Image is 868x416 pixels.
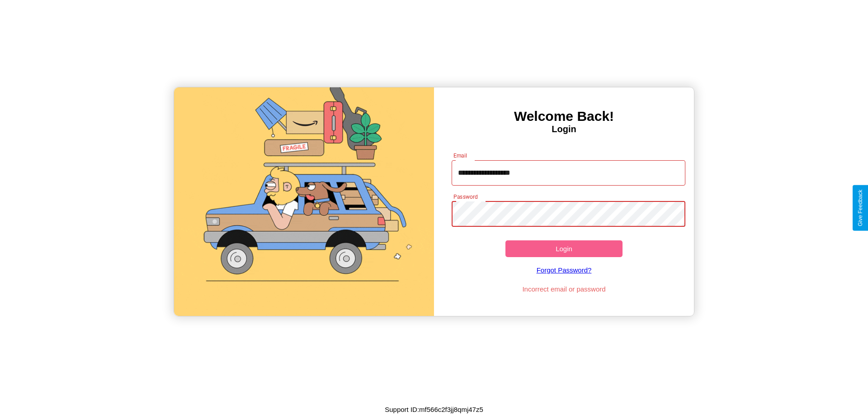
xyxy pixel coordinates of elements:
img: gif [174,87,434,316]
h4: Login [434,124,694,134]
p: Incorrect email or password [447,283,681,295]
div: Give Feedback [857,190,863,226]
h3: Welcome Back! [434,109,694,124]
a: Forgot Password? [447,257,681,283]
p: Support ID: mf566c2f3jj8qmj47z5 [385,403,483,416]
label: Email [453,152,467,159]
button: Login [505,240,623,257]
label: Password [453,193,477,201]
